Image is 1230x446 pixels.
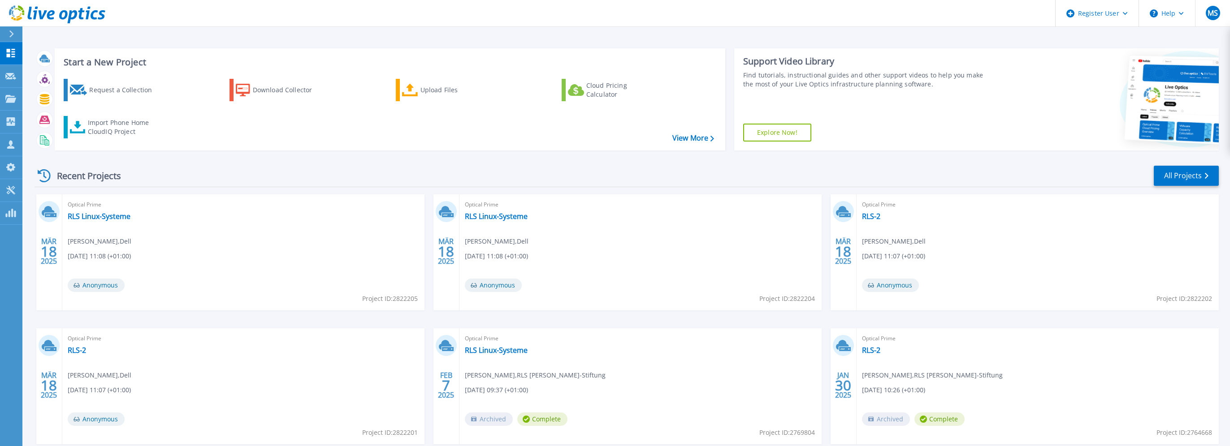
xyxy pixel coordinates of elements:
span: 18 [41,382,57,389]
span: [DATE] 11:07 (+01:00) [862,251,925,261]
div: MÄR 2025 [437,235,455,268]
a: Request a Collection [64,79,164,101]
div: Download Collector [253,81,325,99]
div: Upload Files [420,81,492,99]
a: Cloud Pricing Calculator [562,79,662,101]
span: Optical Prime [862,334,1213,343]
div: MÄR 2025 [835,235,852,268]
a: RLS-2 [862,212,880,221]
span: Anonymous [68,412,125,426]
div: Support Video Library [743,56,994,67]
span: Optical Prime [465,334,816,343]
div: MÄR 2025 [40,369,57,402]
a: RLS Linux-Systeme [465,212,528,221]
span: 18 [835,248,851,255]
span: Optical Prime [68,334,419,343]
span: [PERSON_NAME] , RLS [PERSON_NAME]-Stiftung [862,370,1003,380]
span: Project ID: 2769804 [759,428,815,437]
div: Recent Projects [35,165,133,187]
a: Upload Files [396,79,496,101]
div: Find tutorials, instructional guides and other support videos to help you make the most of your L... [743,71,994,89]
span: [PERSON_NAME] , Dell [68,236,131,246]
a: All Projects [1154,166,1219,186]
span: Anonymous [465,279,522,292]
a: RLS-2 [862,346,880,355]
span: 18 [41,248,57,255]
a: RLS Linux-Systeme [465,346,528,355]
span: Optical Prime [862,200,1213,210]
span: [PERSON_NAME] , Dell [68,370,131,380]
div: Cloud Pricing Calculator [586,81,658,99]
span: [PERSON_NAME] , RLS [PERSON_NAME]-Stiftung [465,370,606,380]
span: Project ID: 2822201 [362,428,418,437]
a: RLS Linux-Systeme [68,212,130,221]
div: Request a Collection [89,81,161,99]
a: Explore Now! [743,124,811,142]
div: Import Phone Home CloudIQ Project [88,118,158,136]
span: Project ID: 2822204 [759,294,815,304]
span: MS [1208,9,1218,17]
a: Download Collector [230,79,329,101]
span: Archived [862,412,910,426]
span: Project ID: 2822205 [362,294,418,304]
span: 7 [442,382,450,389]
span: [DATE] 11:07 (+01:00) [68,385,131,395]
div: MÄR 2025 [40,235,57,268]
span: Project ID: 2764668 [1156,428,1212,437]
a: View More [672,134,714,142]
div: FEB 2025 [437,369,455,402]
span: Archived [465,412,513,426]
span: Optical Prime [465,200,816,210]
span: [DATE] 10:26 (+01:00) [862,385,925,395]
span: Anonymous [68,279,125,292]
span: [PERSON_NAME] , Dell [862,236,926,246]
span: [PERSON_NAME] , Dell [465,236,528,246]
span: Anonymous [862,279,919,292]
span: [DATE] 11:08 (+01:00) [465,251,528,261]
span: Project ID: 2822202 [1156,294,1212,304]
span: Complete [517,412,567,426]
span: 18 [438,248,454,255]
span: [DATE] 09:37 (+01:00) [465,385,528,395]
span: 30 [835,382,851,389]
span: Optical Prime [68,200,419,210]
a: RLS-2 [68,346,86,355]
div: JAN 2025 [835,369,852,402]
h3: Start a New Project [64,57,714,67]
span: [DATE] 11:08 (+01:00) [68,251,131,261]
span: Complete [914,412,965,426]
